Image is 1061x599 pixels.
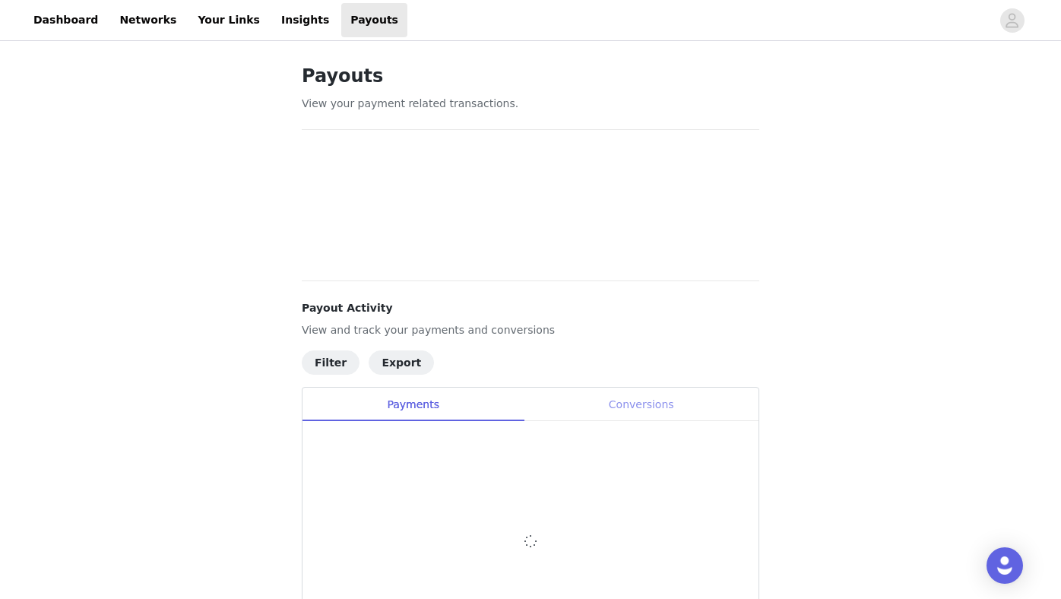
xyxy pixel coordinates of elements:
[524,388,759,422] div: Conversions
[369,350,434,375] button: Export
[302,388,524,422] div: Payments
[24,3,107,37] a: Dashboard
[302,322,759,338] p: View and track your payments and conversions
[302,96,759,112] p: View your payment related transactions.
[302,300,759,316] h4: Payout Activity
[188,3,269,37] a: Your Links
[1005,8,1019,33] div: avatar
[302,350,359,375] button: Filter
[110,3,185,37] a: Networks
[272,3,338,37] a: Insights
[302,62,759,90] h1: Payouts
[341,3,407,37] a: Payouts
[987,547,1023,584] div: Open Intercom Messenger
